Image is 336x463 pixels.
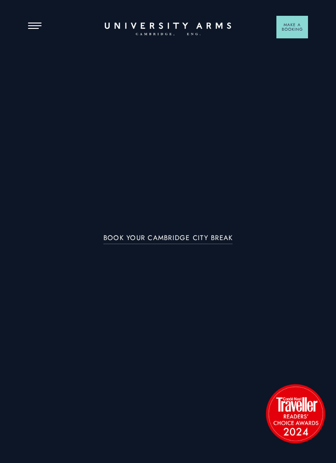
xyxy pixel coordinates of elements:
[276,16,308,38] button: Make a BookingArrow icon
[103,234,233,245] a: BOOK YOUR CAMBRIDGE CITY BREAK
[261,380,329,447] img: image-2524eff8f0c5d55edbf694693304c4387916dea5-1501x1501-png
[28,23,42,30] button: Open Menu
[105,23,231,36] a: Home
[282,23,303,32] span: Make a Booking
